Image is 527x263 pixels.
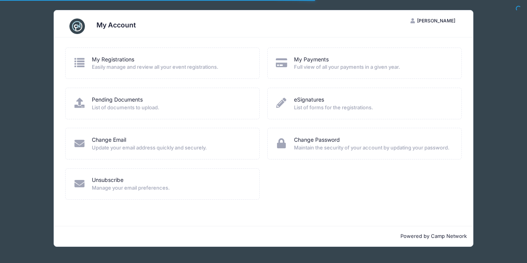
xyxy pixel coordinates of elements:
a: Change Email [92,136,126,144]
span: [PERSON_NAME] [417,18,455,24]
p: Powered by Camp Network [60,232,467,240]
span: Easily manage and review all your event registrations. [92,63,249,71]
a: Pending Documents [92,96,143,104]
img: CampNetwork [69,19,85,34]
a: My Registrations [92,56,134,64]
span: List of forms for the registrations. [294,104,451,112]
span: Full view of all your payments in a given year. [294,63,451,71]
button: [PERSON_NAME] [404,14,462,27]
a: My Payments [294,56,329,64]
span: List of documents to upload. [92,104,249,112]
a: Unsubscribe [92,176,123,184]
span: Update your email address quickly and securely. [92,144,249,152]
span: Manage your email preferences. [92,184,249,192]
h3: My Account [96,21,136,29]
span: Maintain the security of your account by updating your password. [294,144,451,152]
a: Change Password [294,136,340,144]
a: eSignatures [294,96,324,104]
